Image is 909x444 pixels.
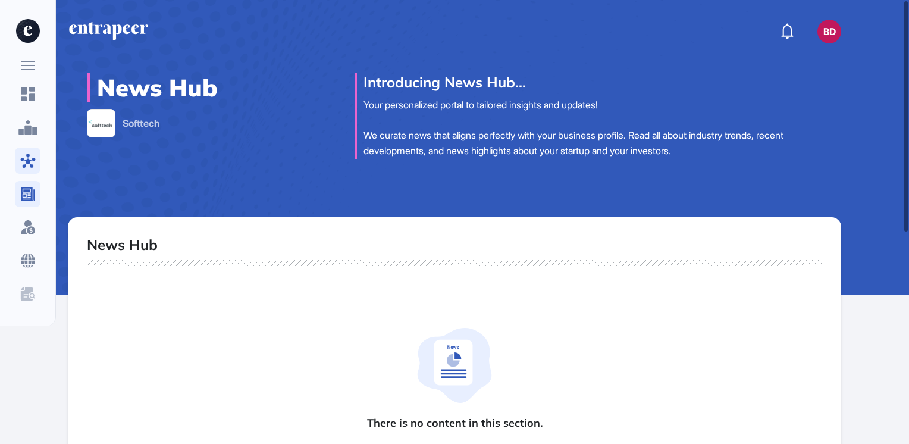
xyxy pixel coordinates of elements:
[87,118,115,129] img: image
[97,73,218,102] h1: News Hub
[68,22,149,41] a: entrapeer-logo
[363,98,841,158] div: Your personalized portal to tailored insights and updates! We curate news that aligns perfectly w...
[367,415,543,431] div: There is no content in this section.
[123,116,160,130] span: Softtech
[817,20,841,43] button: BD
[87,236,158,254] h2: News Hub
[363,73,841,91] div: Introducing News Hub...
